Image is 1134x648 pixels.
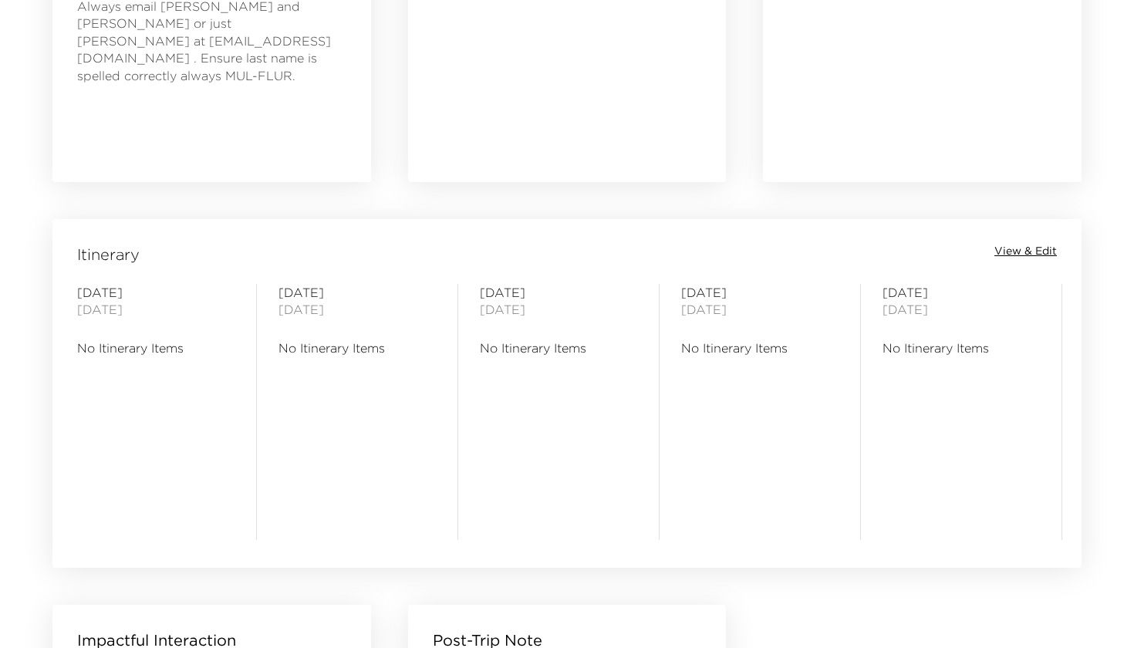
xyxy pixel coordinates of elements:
[883,339,1040,356] span: No Itinerary Items
[77,284,235,301] span: [DATE]
[480,339,637,356] span: No Itinerary Items
[278,301,436,318] span: [DATE]
[77,244,140,265] span: Itinerary
[681,284,839,301] span: [DATE]
[278,284,436,301] span: [DATE]
[681,301,839,318] span: [DATE]
[480,284,637,301] span: [DATE]
[77,301,235,318] span: [DATE]
[994,244,1057,259] button: View & Edit
[77,339,235,356] span: No Itinerary Items
[883,284,1040,301] span: [DATE]
[278,339,436,356] span: No Itinerary Items
[883,301,1040,318] span: [DATE]
[681,339,839,356] span: No Itinerary Items
[480,301,637,318] span: [DATE]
